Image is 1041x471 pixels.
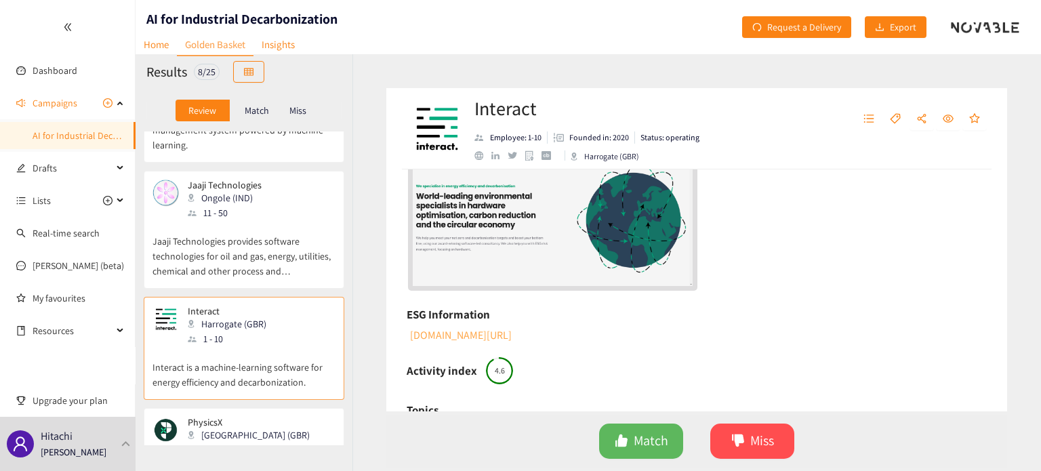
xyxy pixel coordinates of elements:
[890,113,901,125] span: tag
[486,367,513,375] span: 4.6
[407,400,438,420] h6: Topics
[750,430,774,451] span: Miss
[33,387,125,414] span: Upgrade your plan
[33,285,125,312] a: My favourites
[33,155,113,182] span: Drafts
[188,205,270,220] div: 11 - 50
[188,105,216,116] p: Review
[408,328,512,342] a: Link to ESG information with url: https://interactdc.com/about/sustainability-commitments
[16,326,26,335] span: book
[245,105,269,116] p: Match
[16,163,26,173] span: edit
[742,16,851,38] button: redoRequest a Delivery
[194,64,220,80] div: 8 / 25
[890,20,916,35] span: Export
[33,64,77,77] a: Dashboard
[152,346,335,390] p: Interact is a machine-learning software for energy efficiency and decarbonization.
[634,430,668,451] span: Match
[188,443,318,457] div: 101 - 250
[41,428,73,445] p: Hitachi
[188,331,274,346] div: 1 - 10
[253,34,303,55] a: Insights
[33,260,124,272] a: [PERSON_NAME] (beta)
[548,131,635,144] li: Founded in year
[146,62,187,81] h2: Results
[542,151,558,160] a: crunchbase
[969,113,980,125] span: star
[943,113,954,125] span: eye
[16,196,26,205] span: unordered-list
[962,108,987,130] button: star
[16,98,26,108] span: sound
[767,20,841,35] span: Request a Delivery
[883,108,907,130] button: tag
[474,131,548,144] li: Employees
[491,152,508,160] a: linkedin
[973,406,1041,471] iframe: Chat Widget
[525,150,542,161] a: google maps
[640,131,699,144] p: Status: operating
[146,9,338,28] h1: AI for Industrial Decarbonization
[188,417,310,428] p: PhysicsX
[152,306,180,333] img: Snapshot of the company's website
[407,304,490,325] h6: ESG Information
[188,180,262,190] p: Jaaji Technologies
[875,22,884,33] span: download
[410,102,464,156] img: Company Logo
[103,196,113,205] span: plus-circle
[33,227,100,239] a: Real-time search
[41,445,106,459] p: [PERSON_NAME]
[12,436,28,452] span: user
[731,434,745,449] span: dislike
[863,113,874,125] span: unordered-list
[177,34,253,56] a: Golden Basket
[710,424,794,459] button: dislikeMiss
[152,220,335,279] p: Jaaji Technologies provides software technologies for oil and gas, energy, utilities, chemical an...
[916,113,927,125] span: share-alt
[188,316,274,331] div: Harrogate (GBR)
[973,406,1041,471] div: チャットウィジェット
[571,150,639,163] div: Harrogate (GBR)
[188,190,270,205] div: Ongole (IND)
[615,434,628,449] span: like
[413,128,693,285] a: website
[865,16,926,38] button: downloadExport
[599,424,683,459] button: likeMatch
[910,108,934,130] button: share-alt
[188,428,318,443] div: [GEOGRAPHIC_DATA] (GBR)
[407,361,477,381] h6: Activity index
[936,108,960,130] button: eye
[16,396,26,405] span: trophy
[233,61,264,83] button: table
[635,131,699,144] li: Status
[289,105,306,116] p: Miss
[136,34,177,55] a: Home
[103,98,113,108] span: plus-circle
[63,22,73,32] span: double-left
[569,131,629,144] p: Founded in: 2020
[490,131,542,144] p: Employee: 1-10
[188,306,266,316] p: Interact
[152,180,180,207] img: Snapshot of the company's website
[244,67,253,78] span: table
[33,89,77,117] span: Campaigns
[474,95,699,122] h2: Interact
[474,151,491,160] a: website
[413,128,693,285] img: Snapshot of the Company's website
[752,22,762,33] span: redo
[33,129,164,142] a: AI for Industrial Decarbonization
[857,108,881,130] button: unordered-list
[152,417,180,444] img: Snapshot of the company's website
[33,187,51,214] span: Lists
[508,152,525,159] a: twitter
[33,317,113,344] span: Resources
